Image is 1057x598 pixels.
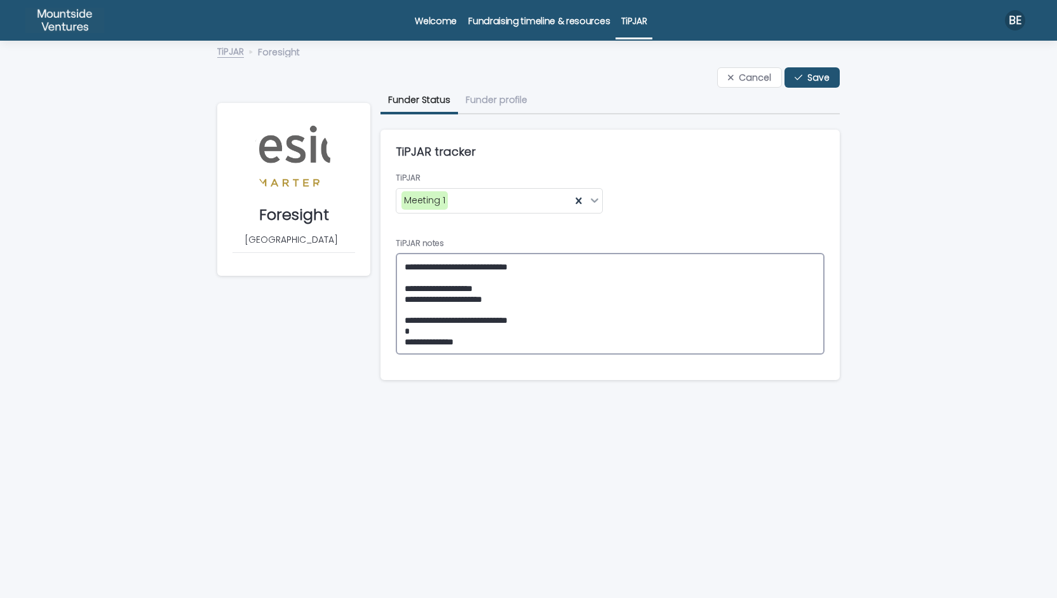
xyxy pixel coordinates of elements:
span: Cancel [739,73,771,82]
button: Save [784,67,840,88]
span: TiPJAR notes [396,238,444,248]
button: Funder profile [458,88,535,114]
p: Foresight [232,206,355,224]
h2: TiPJAR tracker [396,145,476,159]
div: Meeting 1 [401,191,448,210]
img: twZmyNITGKVq2kBU3Vg1 [25,8,104,33]
p: [GEOGRAPHIC_DATA] [232,234,350,245]
a: TiPJAR [217,43,244,58]
button: Funder Status [380,88,458,114]
div: BE [1005,10,1025,31]
button: Cancel [717,67,782,88]
p: Foresight [258,44,300,58]
span: TiPJAR [396,172,421,183]
span: Save [807,73,830,82]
